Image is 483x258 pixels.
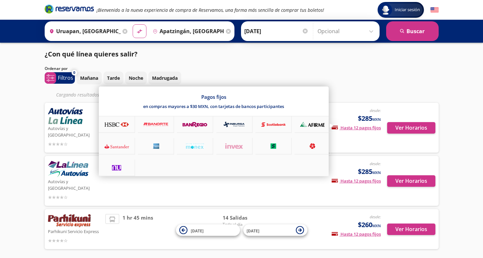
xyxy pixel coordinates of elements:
button: 0Filtros [45,72,75,84]
span: 1 hr 45 mins [122,214,153,244]
p: Mañana [80,75,98,81]
p: Parhikuni Servicio Express [48,227,102,235]
p: Madrugada [152,75,178,81]
small: MXN [372,117,381,122]
span: [DATE] [191,228,204,233]
small: MXN [372,170,381,175]
p: Autovías y [GEOGRAPHIC_DATA] [48,124,102,138]
span: $260 [358,220,381,230]
small: MXN [372,223,381,228]
button: [DATE] [243,225,307,236]
span: $285 [358,114,381,123]
button: Mañana [77,72,102,84]
em: desde: [370,161,381,166]
span: Hasta 12 pagos fijos [332,178,381,184]
em: desde: [370,214,381,220]
button: Buscar [386,21,439,41]
img: Parhikuni Servicio Express [48,214,91,227]
span: Todo el día [223,222,269,227]
p: Filtros [58,74,73,82]
img: Autovías y La Línea [48,161,88,177]
span: $285 [358,167,381,177]
em: desde: [370,108,381,113]
p: ¿Con qué línea quieres salir? [45,49,138,59]
p: Tarde [107,75,120,81]
span: Iniciar sesión [392,7,423,13]
input: Elegir Fecha [244,23,309,39]
button: Noche [125,72,147,84]
span: 1 hr 40 mins [122,161,153,201]
button: Ver Horarios [387,224,435,235]
button: Tarde [103,72,123,84]
a: Brand Logo [45,4,94,16]
span: Hasta 12 pagos fijos [332,231,381,237]
em: ¡Bienvenido a la nueva experiencia de compra de Reservamos, una forma más sencilla de comprar tus... [97,7,324,13]
em: Cargando resultados ... [56,92,103,98]
span: [DATE] [247,228,259,233]
button: Ver Horarios [387,175,435,187]
p: Ordenar por [45,66,68,72]
button: [DATE] [176,225,240,236]
span: 0 [73,70,75,75]
button: Ver Horarios [387,122,435,134]
button: English [430,6,439,14]
img: Autovías y La Línea [48,108,83,124]
i: Brand Logo [45,4,94,14]
p: Noche [129,75,143,81]
button: Madrugada [148,72,181,84]
input: Opcional [318,23,376,39]
p: Autovías y [GEOGRAPHIC_DATA] [48,177,102,191]
input: Buscar Destino [150,23,224,39]
p: Pagos fijos [201,94,226,100]
span: 14 Salidas [223,214,269,222]
p: en compras mayores a $30 MXN, con tarjetas de bancos participantes [143,103,284,109]
span: Hasta 12 pagos fijos [332,125,381,131]
input: Buscar Origen [47,23,121,39]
